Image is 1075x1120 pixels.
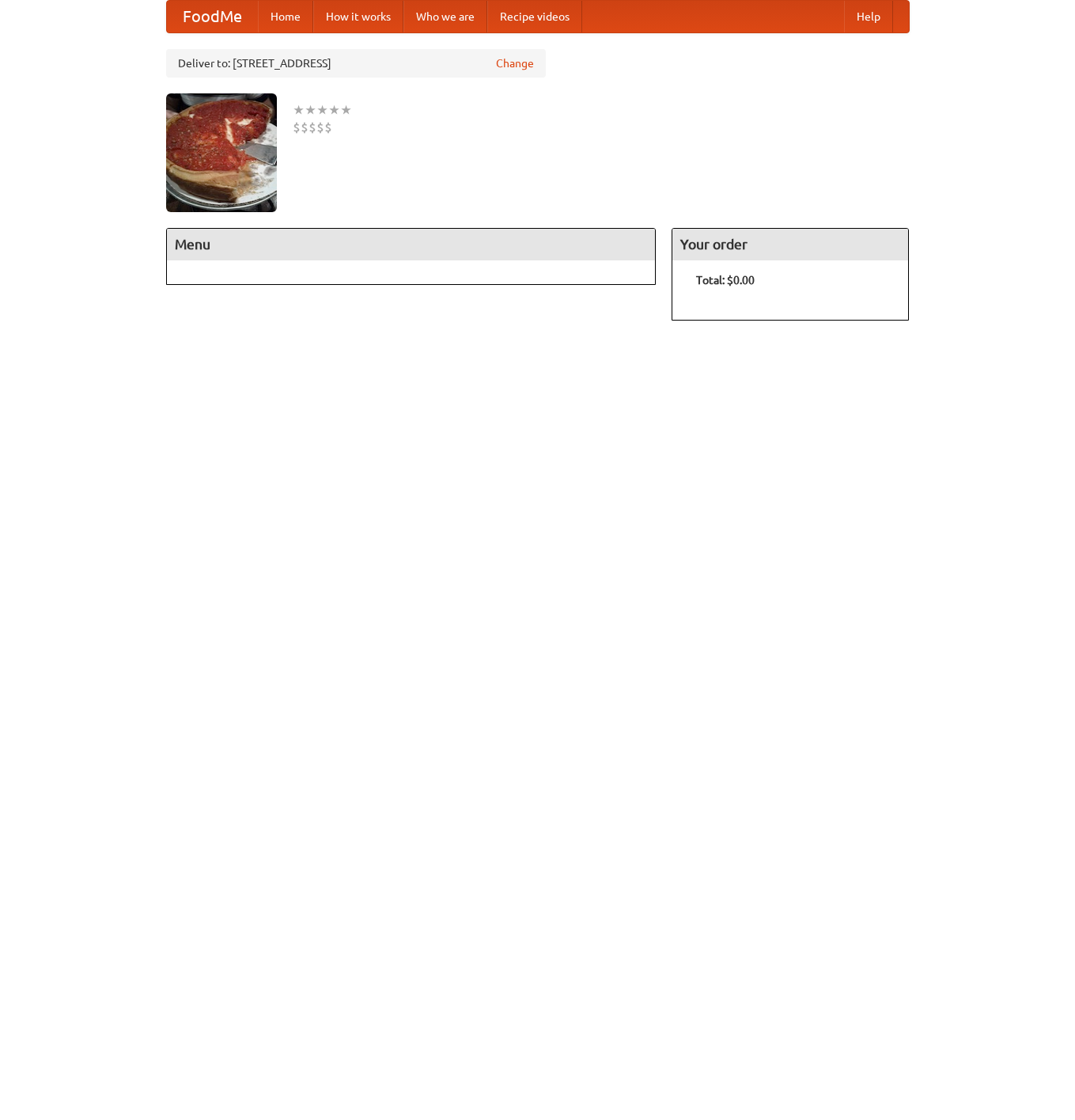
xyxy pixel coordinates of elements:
li: ★ [328,101,340,119]
h4: Menu [167,229,656,260]
li: $ [301,119,308,136]
a: Help [844,1,893,32]
li: ★ [305,101,316,119]
div: Deliver to: [STREET_ADDRESS] [166,49,546,78]
li: $ [324,119,332,136]
li: ★ [340,101,352,119]
li: ★ [316,101,328,119]
li: $ [293,119,301,136]
a: FoodMe [167,1,258,32]
h4: Your order [672,229,908,260]
a: How it works [313,1,403,32]
li: $ [316,119,324,136]
a: Change [496,55,534,71]
a: Who we are [403,1,487,32]
li: ★ [293,101,305,119]
a: Recipe videos [487,1,582,32]
li: $ [308,119,316,136]
img: angular.jpg [166,93,277,212]
a: Home [258,1,313,32]
b: Total: $0.00 [696,274,755,287]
